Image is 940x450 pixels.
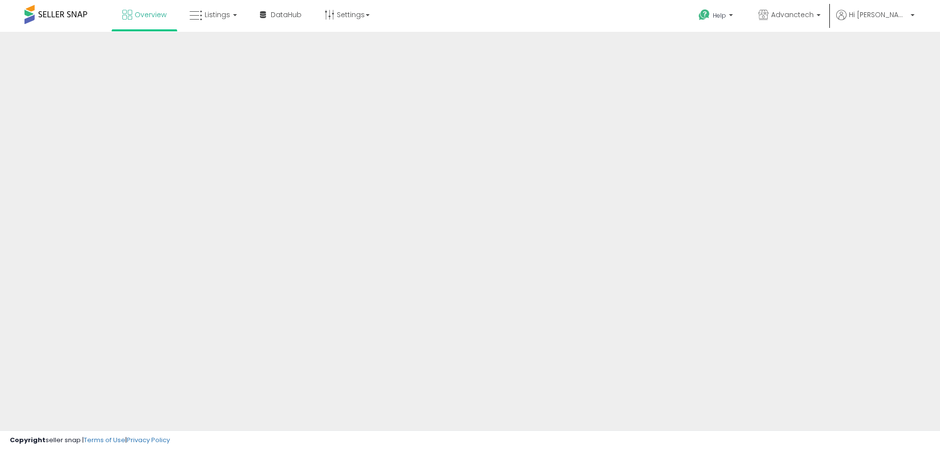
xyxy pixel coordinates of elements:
[10,435,46,445] strong: Copyright
[771,10,814,20] span: Advanctech
[271,10,302,20] span: DataHub
[849,10,908,20] span: Hi [PERSON_NAME]
[836,10,915,32] a: Hi [PERSON_NAME]
[84,435,125,445] a: Terms of Use
[10,436,170,445] div: seller snap | |
[698,9,710,21] i: Get Help
[205,10,230,20] span: Listings
[135,10,166,20] span: Overview
[127,435,170,445] a: Privacy Policy
[713,11,726,20] span: Help
[691,1,743,32] a: Help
